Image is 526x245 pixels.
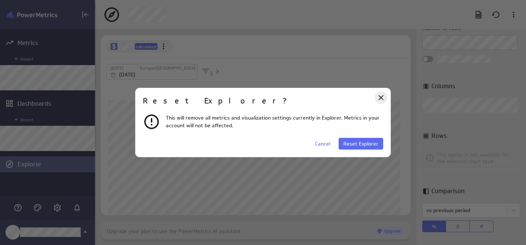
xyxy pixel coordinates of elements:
[315,140,330,147] span: Cancel
[339,138,383,150] button: Reset Explorer
[375,91,387,104] div: Close
[343,140,378,147] span: Reset Explorer
[166,114,383,129] p: This will remove all metrics and visualization settings currently in Explorer. Metrics in your ac...
[310,138,335,150] button: Cancel
[143,95,287,107] h2: Reset Explorer?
